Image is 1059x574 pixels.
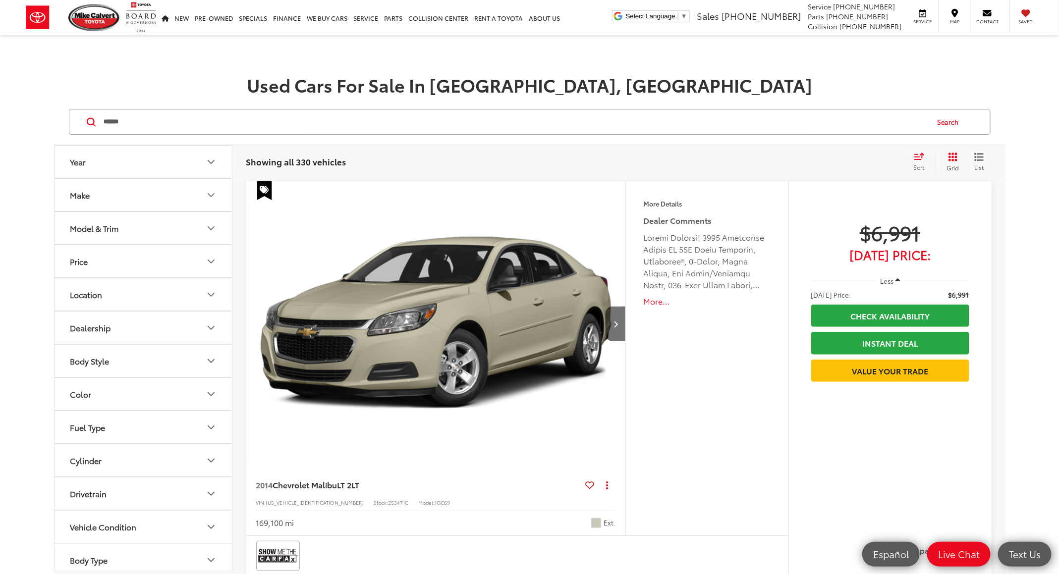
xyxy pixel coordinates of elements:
button: DealershipDealership [55,312,233,344]
div: Cylinder [205,455,217,467]
button: List View [967,152,992,172]
span: Chevrolet Malibu [273,479,337,490]
span: dropdown dots [606,481,608,489]
button: Less [875,272,905,290]
button: PricePrice [55,245,233,277]
span: 1GC69 [435,499,450,506]
div: Year [70,157,86,166]
a: Live Chat [927,542,991,567]
button: Search [928,109,973,134]
input: Search by Make, Model, or Keyword [103,110,928,134]
img: 2014 Chevrolet Malibu LT 2LT [246,181,627,467]
button: Vehicle ConditionVehicle Condition [55,511,233,543]
span: LT 2LT [337,479,360,490]
span: Model: [419,499,435,506]
a: Español [862,542,920,567]
div: Body Type [70,555,108,565]
span: Saved [1015,18,1037,25]
button: More... [643,296,771,307]
div: Color [205,388,217,400]
button: Select sort value [909,152,936,172]
div: Make [70,190,90,200]
span: [PHONE_NUMBER] [826,11,888,21]
span: VIN: [256,499,266,506]
div: Fuel Type [205,421,217,433]
a: Value Your Trade [811,360,969,382]
span: Ext. [604,518,615,527]
button: ColorColor [55,378,233,410]
span: List [974,163,984,171]
div: Body Style [70,356,110,365]
button: Fuel TypeFuel Type [55,411,233,443]
button: Grid View [936,152,967,172]
span: Text Us [1004,548,1046,560]
div: Model & Trim [70,223,119,233]
span: Showing all 330 vehicles [246,156,346,167]
span: [DATE] Price: [811,290,851,300]
div: Fuel Type [70,422,106,432]
span: Champagne Silver Metallic [591,518,601,528]
div: Color [70,389,92,399]
div: Loremi Dolorsi! 3995 Ametconse Adipis EL 5SE Doeiu Temporin, Utlaboree®, 0-Dolor, Magna Aliqua, E... [643,231,771,291]
div: Drivetrain [205,488,217,500]
span: Select Language [626,12,675,20]
span: 253471C [389,499,409,506]
span: [PHONE_NUMBER] [833,1,895,11]
div: Drivetrain [70,489,107,498]
a: Select Language​ [626,12,687,20]
div: Dealership [205,322,217,334]
span: Service [911,18,934,25]
span: $6,991 [811,220,969,245]
button: LocationLocation [55,278,233,311]
button: Next image [606,307,625,341]
div: 169,100 mi [256,517,294,528]
div: Location [205,289,217,301]
div: Make [205,189,217,201]
span: 2014 [256,479,273,490]
span: Live Chat [933,548,985,560]
span: Stock: [374,499,389,506]
span: Parts [808,11,824,21]
button: Body StyleBody Style [55,345,233,377]
div: 2014 Chevrolet Malibu LT 2LT 0 [246,181,627,466]
div: Location [70,290,103,299]
div: Dealership [70,323,111,332]
span: ▼ [681,12,687,20]
div: Price [205,256,217,267]
span: Collision [808,21,837,31]
span: Special [257,181,272,200]
span: Español [868,548,914,560]
span: [US_VEHICLE_IDENTIFICATION_NUMBER] [266,499,364,506]
a: 2014Chevrolet MalibuLT 2LT [256,479,582,490]
div: Body Style [205,355,217,367]
a: Instant Deal [811,332,969,354]
span: Service [808,1,831,11]
div: Model & Trim [205,222,217,234]
h5: Dealer Comments [643,214,771,226]
button: Actions [598,476,615,493]
span: [PHONE_NUMBER] [722,9,801,22]
span: Sort [914,163,925,171]
div: Body Type [205,554,217,566]
button: DrivetrainDrivetrain [55,477,233,510]
div: Price [70,257,88,266]
span: Map [944,18,966,25]
span: Grid [947,163,959,172]
a: 2014 Chevrolet Malibu LT 2LT2014 Chevrolet Malibu LT 2LT2014 Chevrolet Malibu LT 2LT2014 Chevrole... [246,181,627,466]
img: View CARFAX report [258,543,298,569]
button: Model & TrimModel & Trim [55,212,233,244]
a: Text Us [998,542,1052,567]
span: Sales [697,9,719,22]
span: Contact [976,18,999,25]
div: Cylinder [70,456,102,465]
button: MakeMake [55,179,233,211]
button: CylinderCylinder [55,444,233,476]
h4: More Details [643,200,771,207]
div: Year [205,156,217,168]
span: $6,991 [948,290,969,300]
span: [DATE] Price: [811,250,969,260]
div: Vehicle Condition [205,521,217,533]
a: Check Availability [811,305,969,327]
